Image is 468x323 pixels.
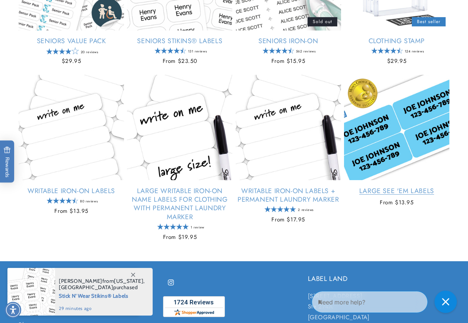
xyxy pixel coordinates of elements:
[19,187,124,195] a: Writable Iron-On Labels
[59,291,145,300] span: Stick N' Wear Stikins® Labels
[59,305,145,312] span: 29 minutes ago
[19,37,124,45] a: Seniors Value Pack
[312,288,461,316] iframe: Gorgias Floating Chat
[4,147,11,178] span: Rewards
[59,278,145,291] span: from , purchased
[344,37,449,45] a: Clothing Stamp
[308,275,449,283] h2: LABEL LAND
[59,278,102,284] span: [PERSON_NAME]
[236,37,341,45] a: Seniors Iron-On
[127,37,232,45] a: Seniors Stikins® Labels
[344,187,449,195] a: Large See 'em Labels
[236,187,341,204] a: Writable Iron-On Labels + Permanent Laundry Marker
[5,302,21,318] div: Accessibility Menu
[114,278,143,284] span: [US_STATE]
[163,296,225,321] a: shopperapproved.com
[59,284,113,291] span: [GEOGRAPHIC_DATA]
[127,187,232,222] a: Large Writable Iron-On Name Labels for Clothing with Permanent Laundry Marker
